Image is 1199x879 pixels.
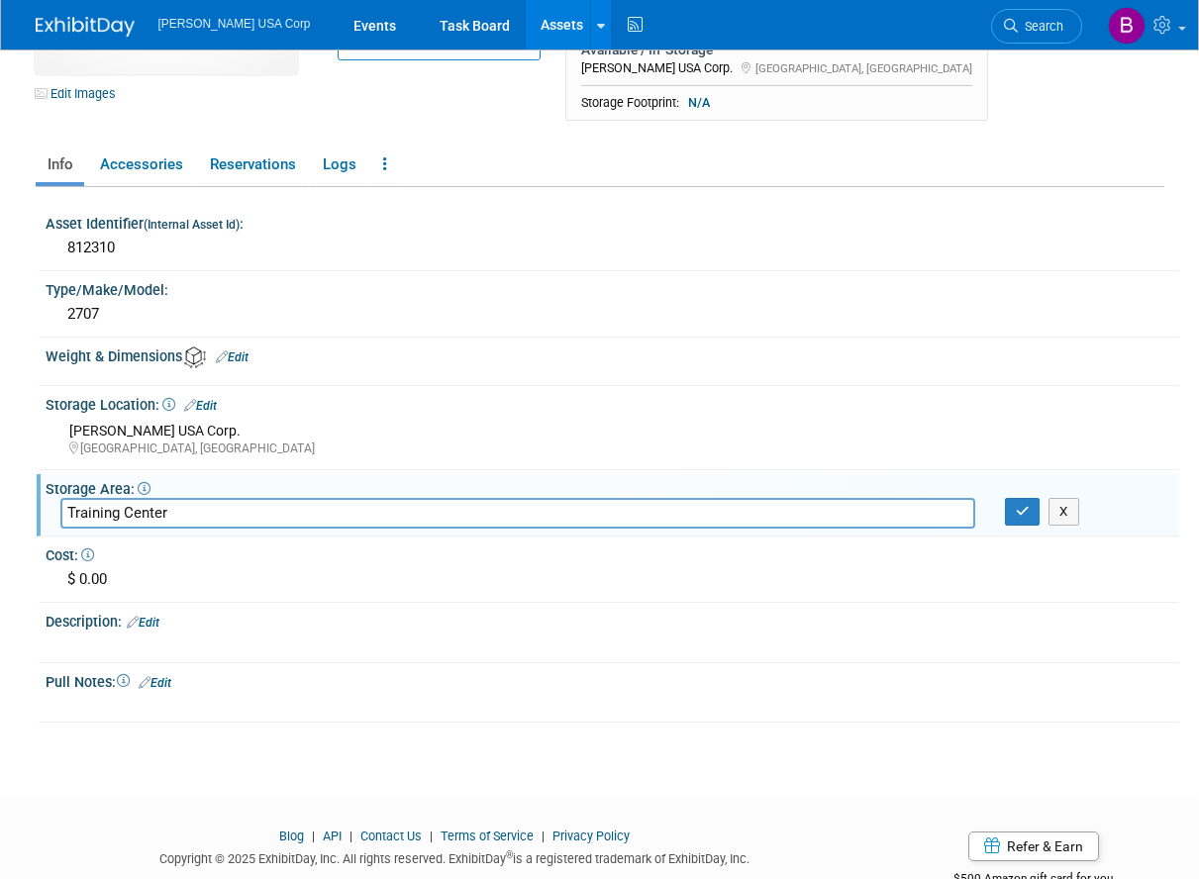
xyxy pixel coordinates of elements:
img: ExhibitDay [36,17,135,37]
a: Edit [127,616,159,630]
div: Description: [46,607,1179,633]
a: Refer & Earn [968,831,1099,861]
a: Blog [279,829,304,843]
span: [PERSON_NAME] USA Corp. [581,60,733,75]
a: Search [991,9,1082,44]
small: (Internal Asset Id) [144,218,240,232]
div: Cost: [46,540,1179,565]
span: [PERSON_NAME] USA Corp. [69,423,241,439]
span: | [345,829,357,843]
div: Type/Make/Model: [46,275,1179,300]
span: N/A [682,94,716,112]
span: [GEOGRAPHIC_DATA], [GEOGRAPHIC_DATA] [755,61,972,75]
div: Weight & Dimensions [46,342,1179,368]
div: Pull Notes: [46,667,1179,693]
a: Edit [216,350,249,364]
div: Asset Identifier : [46,209,1179,234]
a: Edit Images [36,81,124,106]
span: Search [1018,19,1063,34]
span: | [307,829,320,843]
div: 2707 [60,299,1164,330]
a: Edit [139,676,171,690]
a: Info [36,147,84,182]
span: Storage Area: [46,481,150,497]
div: [GEOGRAPHIC_DATA], [GEOGRAPHIC_DATA] [69,440,1164,457]
a: Reservations [198,147,307,182]
img: Asset Weight and Dimensions [184,346,206,368]
span: | [537,829,550,843]
div: Copyright © 2025 ExhibitDay, Inc. All rights reserved. ExhibitDay is a registered trademark of Ex... [36,845,875,868]
img: Brian Malley [1108,7,1146,45]
span: | [425,829,438,843]
div: $ 0.00 [60,564,1164,595]
a: Accessories [88,147,194,182]
a: API [323,829,342,843]
div: Storage Location: [46,390,1179,416]
a: Logs [311,147,367,182]
div: 812310 [60,233,1164,263]
a: Privacy Policy [552,829,630,843]
div: Storage Footprint: [581,94,972,112]
sup: ® [506,849,513,860]
button: X [1049,498,1079,526]
a: Edit [184,399,217,413]
span: [PERSON_NAME] USA Corp [158,17,311,31]
a: Contact Us [360,829,422,843]
a: Terms of Service [441,829,534,843]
